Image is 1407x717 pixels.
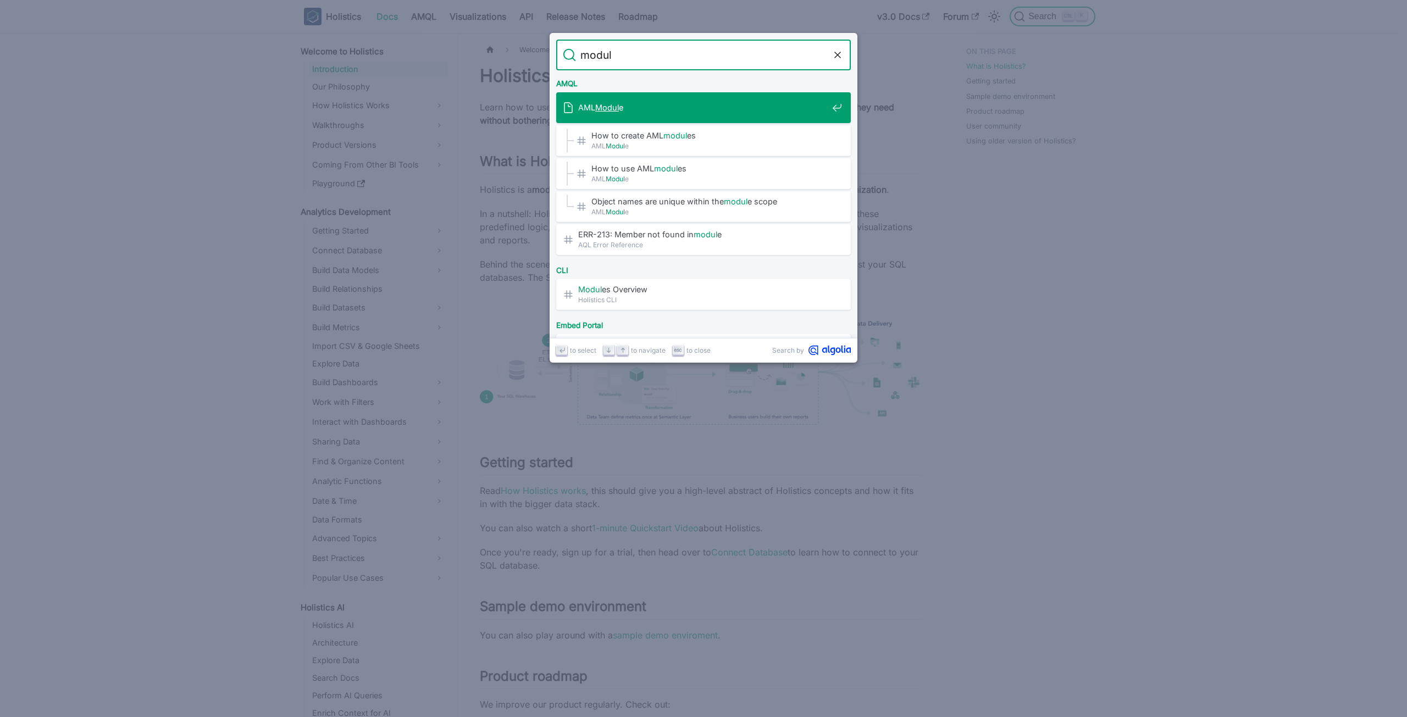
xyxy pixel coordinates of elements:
[578,102,828,113] span: AML e
[724,197,747,206] mark: modul
[606,142,625,150] mark: Modul
[654,164,678,173] mark: modul
[578,229,828,240] span: ERR-213: Member not found in e​
[694,230,717,239] mark: modul
[556,334,851,365] a: Path:modules/embedding/org_${org_id}/shared …Managing user-created dashboards
[663,131,687,140] mark: modul
[619,346,627,354] svg: Arrow up
[554,257,853,279] div: CLI
[570,345,596,355] span: to select
[674,346,682,354] svg: Escape key
[554,70,853,92] div: AMQL
[556,191,851,222] a: Object names are unique within themodule scope​AMLModule
[591,141,828,151] span: AML e
[605,346,613,354] svg: Arrow down
[556,279,851,310] a: Modules Overview​Holistics CLI
[591,196,828,207] span: Object names are unique within the e scope​
[556,92,851,123] a: AMLModule
[591,130,828,141] span: How to create AML es​
[831,48,844,62] button: Clear the query
[686,345,711,355] span: to close
[556,158,851,189] a: How to use AMLmodules​AMLModule
[606,208,625,216] mark: Modul
[556,125,851,156] a: How to create AMLmodules​AMLModule
[591,174,828,184] span: AML e
[578,284,828,294] span: es Overview​
[554,312,853,334] div: Embed Portal
[576,40,831,70] input: Search docs
[772,345,804,355] span: Search by
[606,175,625,183] mark: Modul
[772,345,851,355] a: Search byAlgolia
[808,345,851,355] svg: Algolia
[558,346,566,354] svg: Enter key
[595,103,619,112] mark: Modul
[591,207,828,217] span: AML e
[578,294,828,305] span: Holistics CLI
[556,224,851,255] a: ERR-213: Member not found inmodule​AQL Error Reference
[591,163,828,174] span: How to use AML es​
[631,345,666,355] span: to navigate
[578,240,828,250] span: AQL Error Reference
[578,285,602,294] mark: Modul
